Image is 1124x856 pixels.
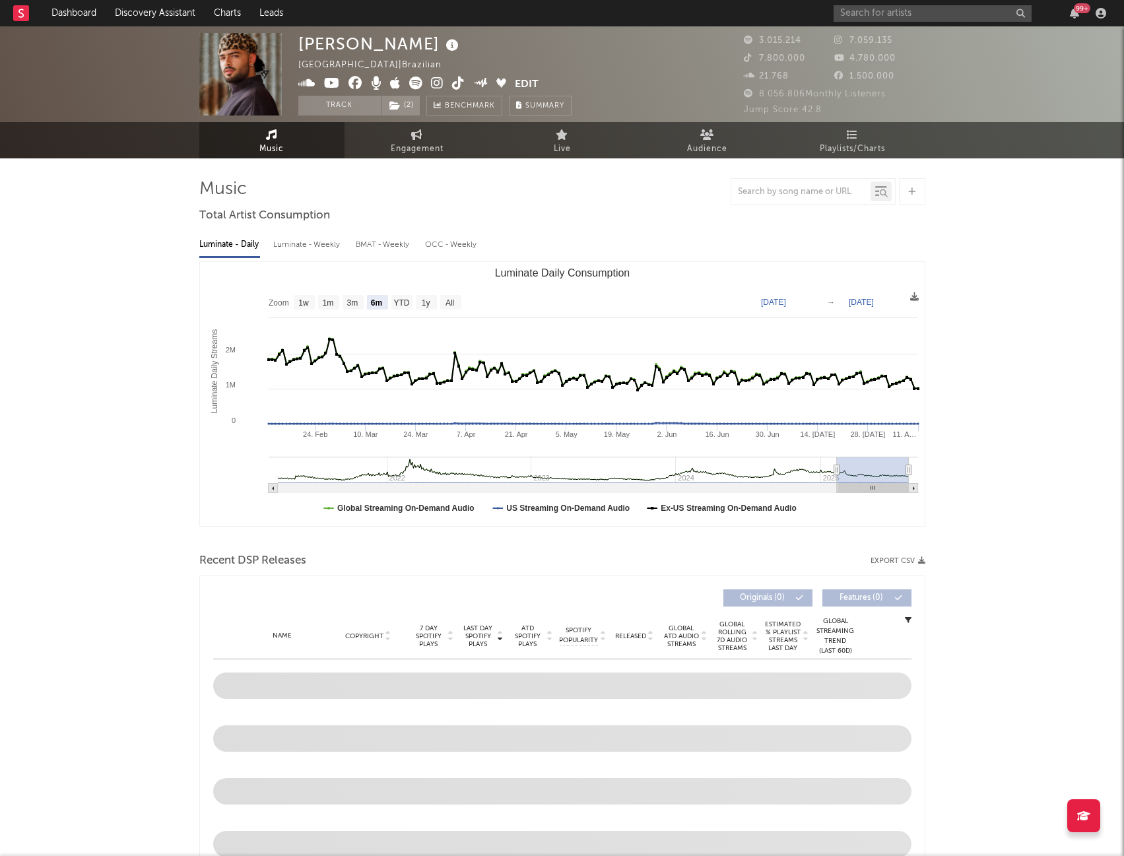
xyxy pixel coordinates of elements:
div: [GEOGRAPHIC_DATA] | Brazilian [298,57,457,73]
button: Export CSV [871,557,925,565]
input: Search for artists [834,5,1032,22]
div: OCC - Weekly [425,234,478,256]
text: 5. May [555,430,578,438]
text: 2M [225,346,235,354]
div: BMAT - Weekly [356,234,412,256]
div: Global Streaming Trend (Last 60D) [816,616,855,656]
text: 21. Apr [504,430,527,438]
input: Search by song name or URL [731,187,871,197]
text: Global Streaming On-Demand Audio [337,504,475,513]
div: 99 + [1074,3,1090,13]
span: 8.056.806 Monthly Listeners [744,90,886,98]
div: [PERSON_NAME] [298,33,462,55]
span: Last Day Spotify Plays [461,624,496,648]
text: 0 [231,416,235,424]
text: 11. A… [892,430,916,438]
a: Live [490,122,635,158]
span: 1.500.000 [834,72,894,81]
text: 1M [225,381,235,389]
span: Music [259,141,284,157]
span: Engagement [391,141,444,157]
text: 10. Mar [353,430,378,438]
text: Luminate Daily Consumption [494,267,630,279]
span: Features ( 0 ) [831,594,892,602]
text: 2. Jun [657,430,677,438]
svg: Luminate Daily Consumption [200,262,925,526]
span: Playlists/Charts [820,141,885,157]
a: Engagement [345,122,490,158]
span: 21.768 [744,72,789,81]
text: US Streaming On-Demand Audio [506,504,630,513]
text: 24. Feb [303,430,327,438]
div: Luminate - Weekly [273,234,343,256]
span: Global Rolling 7D Audio Streams [714,620,750,652]
button: 99+ [1070,8,1079,18]
span: Estimated % Playlist Streams Last Day [765,620,801,652]
span: 7.800.000 [744,54,805,63]
text: [DATE] [761,298,786,307]
span: Global ATD Audio Streams [663,624,700,648]
a: Music [199,122,345,158]
text: → [827,298,835,307]
button: Features(0) [822,589,911,607]
text: 14. [DATE] [800,430,835,438]
a: Benchmark [426,96,502,115]
button: Originals(0) [723,589,812,607]
text: 7. Apr [456,430,475,438]
span: Copyright [345,632,383,640]
text: YTD [393,298,409,308]
div: Name [240,631,326,641]
span: Released [615,632,646,640]
text: 16. Jun [705,430,729,438]
span: Benchmark [445,98,495,114]
text: 1y [421,298,430,308]
span: Recent DSP Releases [199,553,306,569]
text: 30. Jun [755,430,779,438]
span: 7 Day Spotify Plays [411,624,446,648]
span: Live [554,141,571,157]
text: Luminate Daily Streams [209,329,218,413]
span: ATD Spotify Plays [510,624,545,648]
span: 3.015.214 [744,36,801,45]
text: 24. Mar [403,430,428,438]
a: Audience [635,122,780,158]
text: [DATE] [849,298,874,307]
span: Spotify Popularity [559,626,598,645]
span: Total Artist Consumption [199,208,330,224]
button: (2) [381,96,420,115]
text: 6m [370,298,381,308]
text: 3m [347,298,358,308]
text: Ex-US Streaming On-Demand Audio [661,504,797,513]
span: ( 2 ) [381,96,420,115]
a: Playlists/Charts [780,122,925,158]
span: Summary [525,102,564,110]
text: 1m [322,298,333,308]
span: Jump Score: 42.8 [744,106,822,114]
text: 28. [DATE] [850,430,885,438]
span: 4.780.000 [834,54,896,63]
span: Originals ( 0 ) [732,594,793,602]
text: All [445,298,453,308]
text: 19. May [603,430,630,438]
button: Edit [515,77,539,93]
button: Summary [509,96,572,115]
div: Luminate - Daily [199,234,260,256]
span: Audience [687,141,727,157]
button: Track [298,96,381,115]
text: 1w [298,298,309,308]
span: 7.059.135 [834,36,892,45]
text: Zoom [269,298,289,308]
